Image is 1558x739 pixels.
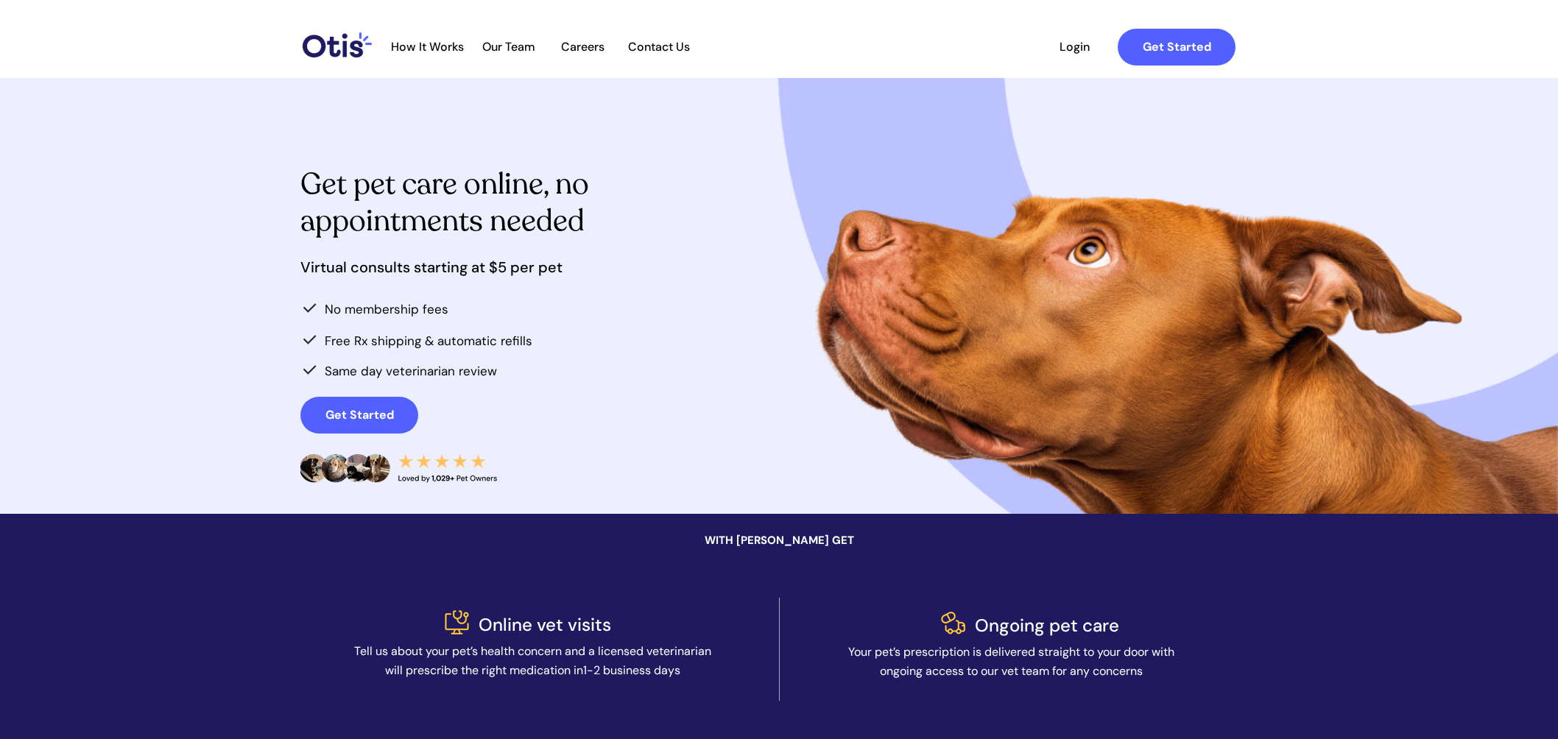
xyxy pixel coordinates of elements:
span: Contact Us [620,40,697,54]
span: Ongoing pet care [975,614,1119,637]
a: Get Started [1118,29,1236,66]
a: Get Started [300,397,418,434]
span: Same day veterinarian review [325,363,497,379]
span: Your pet’s prescription is delivered straight to your door with ongoing access to our vet team fo... [848,644,1174,679]
strong: Get Started [1143,39,1211,54]
span: Login [1040,40,1108,54]
a: Careers [546,40,618,54]
span: Tell us about your pet’s health concern and a licensed veterinarian will prescribe the right medi... [354,643,711,678]
span: How It Works [384,40,471,54]
strong: Get Started [325,407,394,422]
a: Contact Us [620,40,697,54]
span: No membership fees [325,301,448,317]
span: WITH [PERSON_NAME] GET [705,533,854,548]
span: Careers [546,40,618,54]
span: Free Rx shipping & automatic refills [325,333,532,349]
span: 1-2 business days [583,662,680,678]
span: Virtual consults starting at $5 per pet [300,258,563,277]
span: Get pet care online, no appointments needed [300,164,589,241]
span: Our Team [473,40,545,54]
a: Login [1040,29,1108,66]
a: How It Works [384,40,471,54]
span: Online vet visits [479,613,611,636]
a: Our Team [473,40,545,54]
